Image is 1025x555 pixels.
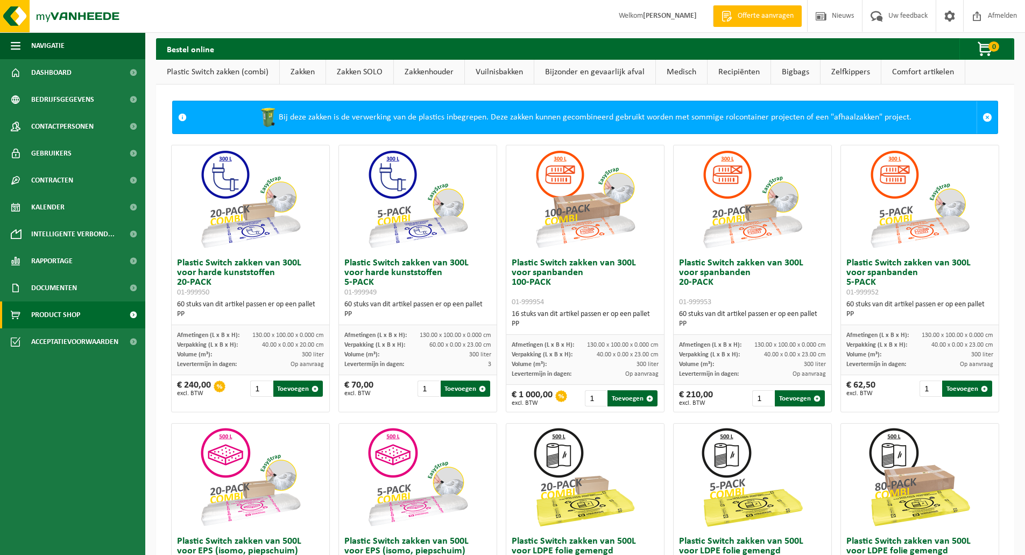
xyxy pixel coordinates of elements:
strong: [PERSON_NAME] [643,12,697,20]
span: Verpakking (L x B x H): [177,342,238,348]
span: Levertermijn in dagen: [512,371,571,377]
span: 300 liter [469,352,491,358]
span: excl. BTW [679,400,713,406]
span: Acceptatievoorwaarden [31,328,118,355]
button: 0 [959,38,1013,60]
span: excl. BTW [344,390,373,397]
h3: Plastic Switch zakken van 300L voor spanbanden 5-PACK [846,258,993,297]
div: € 62,50 [846,381,875,397]
span: Volume (m³): [846,352,881,358]
a: Medisch [656,60,707,85]
span: Contracten [31,167,73,194]
input: 1 [418,381,439,397]
span: Afmetingen (L x B x H): [512,342,574,348]
input: 1 [585,390,606,406]
span: 01-999950 [177,289,209,297]
img: 01-999949 [364,145,471,253]
span: Verpakking (L x B x H): [512,352,572,358]
div: 16 stuks van dit artikel passen er op een pallet [512,310,659,329]
span: Op aanvraag [291,361,324,368]
div: 60 stuks van dit artikel passen er op een pallet [177,300,324,319]
img: 01-999953 [698,145,806,253]
input: 1 [250,381,272,397]
h3: Plastic Switch zakken van 300L voor harde kunststoffen 5-PACK [344,258,491,297]
a: Bijzonder en gevaarlijk afval [534,60,655,85]
div: 60 stuks van dit artikel passen er op een pallet [679,310,826,329]
span: 130.00 x 100.00 x 0.000 cm [587,342,659,348]
span: Levertermijn in dagen: [846,361,906,368]
span: excl. BTW [512,400,553,406]
a: Bigbags [771,60,820,85]
span: Volume (m³): [512,361,547,368]
img: 01-999964 [531,424,639,531]
div: Bij deze zakken is de verwerking van de plastics inbegrepen. Deze zakken kunnen gecombineerd gebr... [192,101,977,134]
h3: Plastic Switch zakken van 300L voor spanbanden 100-PACK [512,258,659,307]
span: 300 liter [804,361,826,368]
a: Zakkenhouder [394,60,464,85]
span: Volume (m³): [344,352,379,358]
span: 130.00 x 100.00 x 0.000 cm [252,332,324,339]
div: € 240,00 [177,381,211,397]
span: Afmetingen (L x B x H): [177,332,239,339]
span: Rapportage [31,248,73,275]
img: 01-999968 [866,424,973,531]
input: 1 [920,381,941,397]
h3: Plastic Switch zakken van 300L voor spanbanden 20-PACK [679,258,826,307]
a: Comfort artikelen [881,60,965,85]
div: 60 stuks van dit artikel passen er op een pallet [344,300,491,319]
span: Op aanvraag [960,361,993,368]
div: € 1 000,00 [512,390,553,406]
button: Toevoegen [441,381,491,397]
button: Toevoegen [775,390,825,406]
span: Afmetingen (L x B x H): [846,332,909,339]
button: Toevoegen [273,381,323,397]
span: 01-999953 [679,298,711,306]
span: 300 liter [302,352,324,358]
a: Recipiënten [708,60,770,85]
span: Navigatie [31,32,65,59]
span: Levertermijn in dagen: [679,371,739,377]
span: Documenten [31,275,77,301]
span: Afmetingen (L x B x H): [344,332,407,339]
div: PP [679,319,826,329]
img: WB-0240-HPE-GN-50.png [257,107,279,128]
span: 40.00 x 0.00 x 20.00 cm [262,342,324,348]
span: 40.00 x 0.00 x 23.00 cm [931,342,993,348]
span: Verpakking (L x B x H): [679,352,740,358]
a: Offerte aanvragen [713,5,802,27]
a: Plastic Switch zakken (combi) [156,60,279,85]
div: € 70,00 [344,381,373,397]
div: PP [177,310,324,319]
span: 130.00 x 100.00 x 0.000 cm [922,332,993,339]
h2: Bestel online [156,38,225,59]
button: Toevoegen [607,390,658,406]
span: Product Shop [31,301,80,328]
span: Afmetingen (L x B x H): [679,342,741,348]
span: excl. BTW [177,390,211,397]
span: 300 liter [637,361,659,368]
a: Zakken [280,60,326,85]
img: 01-999956 [196,424,304,531]
span: 3 [488,361,491,368]
span: 300 liter [971,352,993,358]
span: Op aanvraag [793,371,826,377]
span: 01-999949 [344,289,377,297]
img: 01-999963 [698,424,806,531]
span: Gebruikers [31,140,72,167]
span: 130.00 x 100.00 x 0.000 cm [420,332,491,339]
span: 130.00 x 100.00 x 0.000 cm [754,342,826,348]
span: Verpakking (L x B x H): [344,342,405,348]
span: Volume (m³): [679,361,714,368]
h3: Plastic Switch zakken van 300L voor harde kunststoffen 20-PACK [177,258,324,297]
span: Intelligente verbond... [31,221,115,248]
div: PP [846,310,993,319]
span: 40.00 x 0.00 x 23.00 cm [764,352,826,358]
a: Zelfkippers [821,60,881,85]
span: excl. BTW [846,390,875,397]
span: 60.00 x 0.00 x 23.00 cm [429,342,491,348]
span: Verpakking (L x B x H): [846,342,907,348]
button: Toevoegen [942,381,992,397]
div: 60 stuks van dit artikel passen er op een pallet [846,300,993,319]
span: Levertermijn in dagen: [344,361,404,368]
a: Zakken SOLO [326,60,393,85]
